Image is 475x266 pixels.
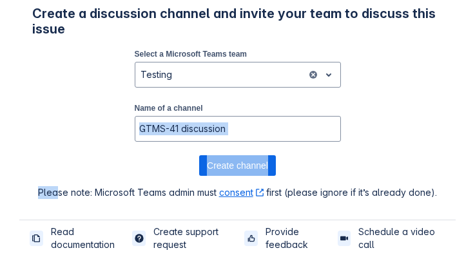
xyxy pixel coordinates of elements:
span: documentation [31,233,41,243]
span: open [321,67,336,82]
button: clear [308,70,318,80]
span: Read documentation [51,225,128,251]
span: videoCall [339,233,349,243]
span: Create support request [153,225,239,251]
a: Create support request [132,225,244,251]
span: Provide feedback [266,225,333,251]
label: Select a Microsoft Teams team [135,49,247,59]
span: Schedule a video call [358,225,440,251]
a: consent [219,187,264,198]
h3: Create a discussion channel and invite your team to discuss this issue [32,6,443,37]
span: Please note: Microsoft Teams admin must first (please ignore if it’s already done). [38,186,438,199]
button: Create channel [199,155,276,176]
a: Schedule a video call [338,225,445,251]
a: Provide feedback [244,225,338,251]
a: Read documentation [30,225,132,251]
span: Create channel [207,155,268,176]
input: Enter channel name [135,117,340,140]
label: Name of a channel [135,103,203,113]
span: feedback [246,233,257,243]
span: support [134,233,144,243]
